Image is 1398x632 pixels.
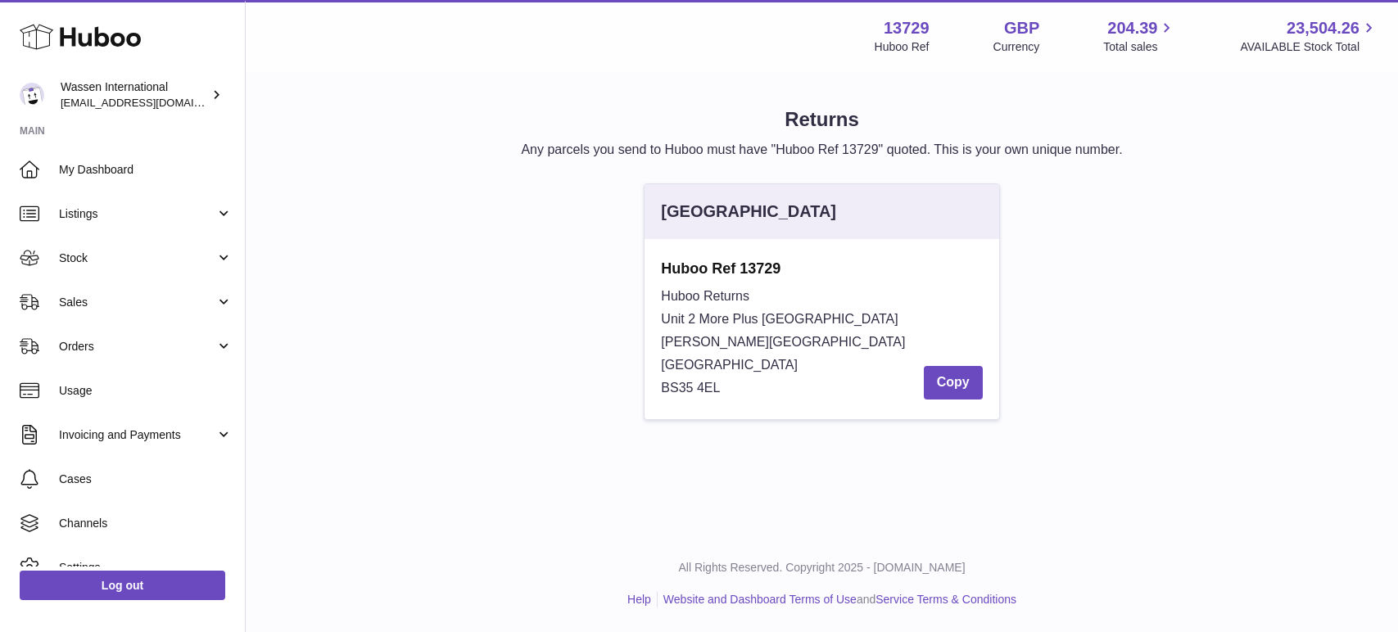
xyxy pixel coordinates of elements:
[272,141,1372,159] p: Any parcels you send to Huboo must have "Huboo Ref 13729" quoted. This is your own unique number.
[661,312,898,326] span: Unit 2 More Plus [GEOGRAPHIC_DATA]
[59,427,215,443] span: Invoicing and Payments
[59,339,215,354] span: Orders
[661,259,982,278] strong: Huboo Ref 13729
[1240,39,1378,55] span: AVAILABLE Stock Total
[661,289,749,303] span: Huboo Returns
[259,560,1385,576] p: All Rights Reserved. Copyright 2025 - [DOMAIN_NAME]
[875,39,930,55] div: Huboo Ref
[272,106,1372,133] h1: Returns
[658,592,1016,607] li: and
[1103,39,1176,55] span: Total sales
[1287,17,1360,39] span: 23,504.26
[993,39,1040,55] div: Currency
[1240,17,1378,55] a: 23,504.26 AVAILABLE Stock Total
[1107,17,1157,39] span: 204.39
[627,593,651,606] a: Help
[59,472,233,487] span: Cases
[661,201,836,223] div: [GEOGRAPHIC_DATA]
[61,96,241,109] span: [EMAIL_ADDRESS][DOMAIN_NAME]
[20,571,225,600] a: Log out
[661,381,720,395] span: BS35 4EL
[59,560,233,576] span: Settings
[1004,17,1039,39] strong: GBP
[661,335,905,349] span: [PERSON_NAME][GEOGRAPHIC_DATA]
[663,593,857,606] a: Website and Dashboard Terms of Use
[875,593,1016,606] a: Service Terms & Conditions
[924,366,983,400] button: Copy
[61,79,208,111] div: Wassen International
[59,516,233,531] span: Channels
[20,83,44,107] img: gemma.moses@wassen.com
[59,383,233,399] span: Usage
[661,358,798,372] span: [GEOGRAPHIC_DATA]
[59,162,233,178] span: My Dashboard
[59,206,215,222] span: Listings
[884,17,930,39] strong: 13729
[59,295,215,310] span: Sales
[1103,17,1176,55] a: 204.39 Total sales
[59,251,215,266] span: Stock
